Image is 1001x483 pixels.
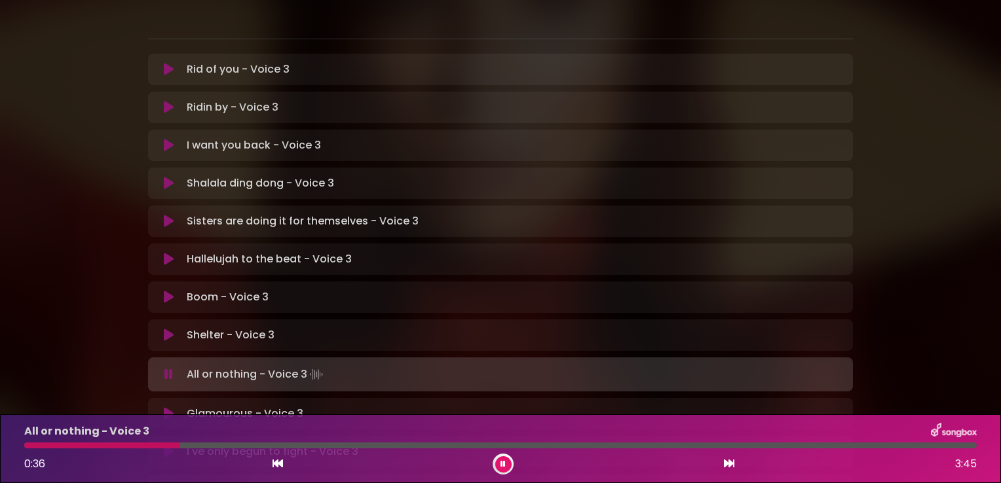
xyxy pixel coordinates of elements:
[187,99,278,115] p: Ridin by - Voice 3
[187,251,352,267] p: Hallelujah to the beat - Voice 3
[187,406,303,421] p: Glamourous - Voice 3
[931,423,977,440] img: songbox-logo-white.png
[307,365,326,384] img: waveform4.gif
[24,456,45,471] span: 0:36
[187,137,321,153] p: I want you back - Voice 3
[187,62,290,77] p: Rid of you - Voice 3
[187,327,274,343] p: Shelter - Voice 3
[187,289,269,305] p: Boom - Voice 3
[187,365,326,384] p: All or nothing - Voice 3
[24,423,149,439] p: All or nothing - Voice 3
[187,213,419,229] p: Sisters are doing it for themselves - Voice 3
[955,456,977,472] span: 3:45
[187,175,334,191] p: Shalala ding dong - Voice 3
